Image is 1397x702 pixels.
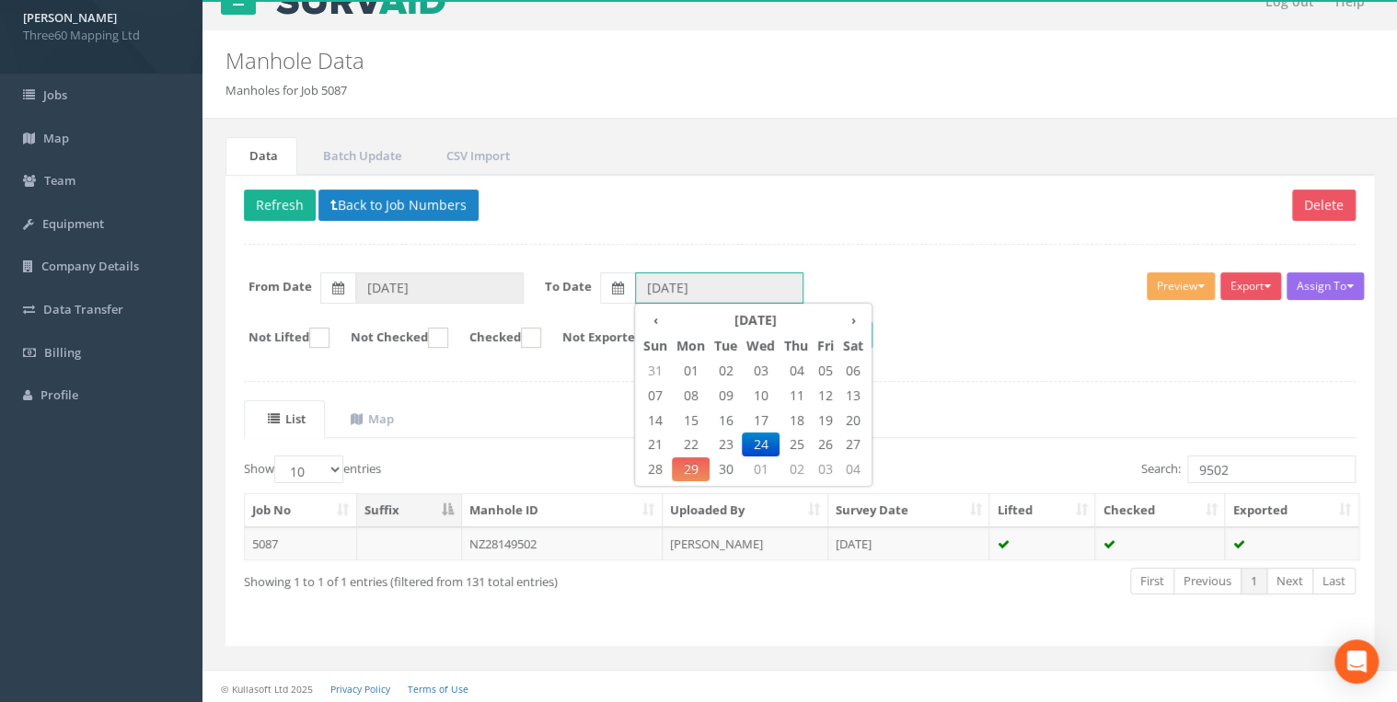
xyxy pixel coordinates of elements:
span: Billing [44,344,81,361]
span: 08 [672,384,710,408]
td: [PERSON_NAME] [663,527,828,560]
li: Manholes for Job 5087 [225,82,347,99]
a: List [244,400,325,438]
label: Checked [451,328,541,348]
th: Checked: activate to sort column ascending [1095,494,1225,527]
span: Profile [40,386,78,403]
span: 20 [838,409,868,432]
span: 23 [710,432,742,456]
span: 05 [813,359,838,383]
select: Showentries [274,455,343,483]
span: 03 [742,359,779,383]
td: [DATE] [828,527,990,560]
th: › [838,307,868,333]
input: To Date [635,272,803,304]
th: Tue [710,333,742,359]
span: 29 [672,457,710,481]
label: From Date [248,278,312,295]
span: Data Transfer [43,301,123,317]
span: Three60 Mapping Ltd [23,27,179,44]
label: Not Exported [544,328,663,348]
span: 10 [742,384,779,408]
label: Search: [1141,455,1356,483]
span: 04 [838,457,868,481]
label: Show entries [244,455,381,483]
div: Showing 1 to 1 of 1 entries (filtered from 131 total entries) [244,566,691,591]
th: Sat [838,333,868,359]
span: 17 [742,409,779,432]
span: 25 [779,432,813,456]
span: 04 [779,359,813,383]
a: Last [1312,568,1356,594]
th: Survey Date: activate to sort column ascending [828,494,990,527]
button: Export [1220,272,1281,300]
th: Fri [813,333,838,359]
span: 28 [639,457,672,481]
input: From Date [355,272,524,304]
span: 18 [779,409,813,432]
button: Delete [1292,190,1356,221]
th: Manhole ID: activate to sort column ascending [462,494,663,527]
span: 24 [742,432,779,456]
button: Back to Job Numbers [318,190,479,221]
span: Jobs [43,86,67,103]
span: 09 [710,384,742,408]
span: Map [43,130,69,146]
input: Search: [1187,455,1356,483]
th: Wed [742,333,779,359]
span: 27 [838,432,868,456]
th: [DATE] [672,307,838,333]
th: Thu [779,333,813,359]
span: 31 [639,359,672,383]
a: Next [1266,568,1313,594]
th: ‹ [639,307,672,333]
div: Open Intercom Messenger [1334,639,1379,684]
a: [PERSON_NAME] Three60 Mapping Ltd [23,5,179,43]
span: 26 [813,432,838,456]
button: Refresh [244,190,316,221]
th: Mon [672,333,710,359]
span: 22 [672,432,710,456]
span: 15 [672,409,710,432]
span: 11 [779,384,813,408]
span: Company Details [41,258,139,274]
uib-tab-heading: List [268,410,306,427]
a: Terms of Use [408,683,468,696]
label: To Date [545,278,592,295]
label: Not Lifted [230,328,329,348]
button: Assign To [1287,272,1364,300]
span: 21 [639,432,672,456]
span: Team [44,172,75,189]
button: Preview [1147,272,1215,300]
a: Batch Update [299,137,421,175]
a: Previous [1173,568,1241,594]
span: 19 [813,409,838,432]
th: Sun [639,333,672,359]
a: Data [225,137,297,175]
a: 1 [1241,568,1267,594]
th: Job No: activate to sort column ascending [245,494,357,527]
a: Map [327,400,413,438]
a: Privacy Policy [330,683,390,696]
h2: Manhole Data [225,49,1178,73]
span: Equipment [42,215,104,232]
span: 02 [779,457,813,481]
th: Uploaded By: activate to sort column ascending [663,494,828,527]
span: 01 [672,359,710,383]
span: 16 [710,409,742,432]
th: Exported: activate to sort column ascending [1225,494,1358,527]
a: First [1130,568,1174,594]
a: CSV Import [422,137,529,175]
span: 14 [639,409,672,432]
strong: [PERSON_NAME] [23,9,117,26]
small: © Kullasoft Ltd 2025 [221,683,313,696]
td: 5087 [245,527,357,560]
span: 13 [838,384,868,408]
span: 01 [742,457,779,481]
span: 07 [639,384,672,408]
span: 12 [813,384,838,408]
th: Suffix: activate to sort column descending [357,494,462,527]
span: 02 [710,359,742,383]
span: 30 [710,457,742,481]
th: Lifted: activate to sort column ascending [989,494,1095,527]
